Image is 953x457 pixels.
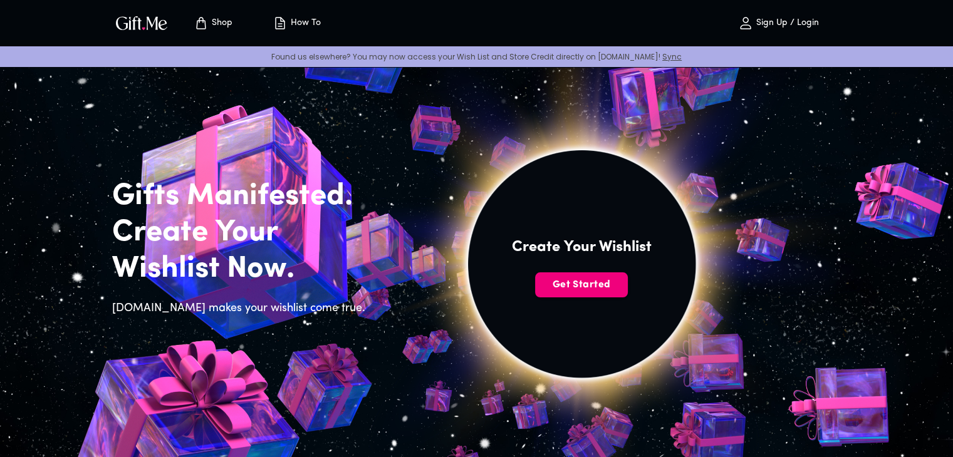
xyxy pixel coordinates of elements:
[535,272,628,297] button: Get Started
[112,16,171,31] button: GiftMe Logo
[112,251,373,287] h2: Wishlist Now.
[273,16,288,31] img: how-to.svg
[113,14,170,32] img: GiftMe Logo
[512,237,652,257] h4: Create Your Wishlist
[112,215,373,251] h2: Create Your
[10,51,943,62] p: Found us elsewhere? You may now access your Wish List and Store Credit directly on [DOMAIN_NAME]!
[112,300,373,317] h6: [DOMAIN_NAME] makes your wishlist come true.
[179,3,247,43] button: Store page
[209,18,232,29] p: Shop
[535,278,628,292] span: Get Started
[716,3,841,43] button: Sign Up / Login
[662,51,682,62] a: Sync
[288,18,321,29] p: How To
[112,178,373,215] h2: Gifts Manifested.
[753,18,819,29] p: Sign Up / Login
[263,3,331,43] button: How To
